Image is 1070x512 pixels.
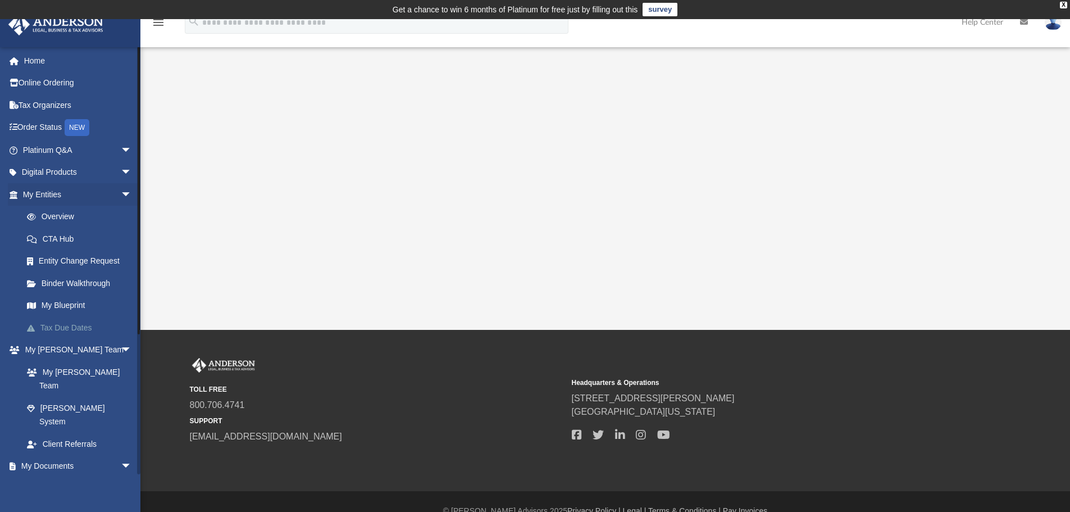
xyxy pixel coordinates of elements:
a: [STREET_ADDRESS][PERSON_NAME] [572,393,735,403]
div: close [1060,2,1067,8]
i: search [188,15,200,28]
span: arrow_drop_down [121,139,143,162]
span: arrow_drop_down [121,161,143,184]
small: SUPPORT [190,416,564,426]
a: survey [643,3,677,16]
a: [EMAIL_ADDRESS][DOMAIN_NAME] [190,432,342,441]
a: My Blueprint [16,294,143,317]
span: arrow_drop_down [121,455,143,478]
small: TOLL FREE [190,384,564,395]
a: 800.706.4741 [190,400,245,410]
span: arrow_drop_down [121,183,143,206]
a: My Documentsarrow_drop_down [8,455,143,478]
a: [GEOGRAPHIC_DATA][US_STATE] [572,407,716,416]
a: Digital Productsarrow_drop_down [8,161,149,184]
a: My Entitiesarrow_drop_down [8,183,149,206]
a: Tax Due Dates [16,316,149,339]
a: Order StatusNEW [8,116,149,139]
img: Anderson Advisors Platinum Portal [5,13,107,35]
a: Client Referrals [16,433,143,455]
a: Overview [16,206,149,228]
a: menu [152,21,165,29]
img: Anderson Advisors Platinum Portal [190,358,257,373]
a: CTA Hub [16,228,149,250]
span: arrow_drop_down [121,339,143,362]
a: My [PERSON_NAME] Team [16,361,138,397]
a: Platinum Q&Aarrow_drop_down [8,139,149,161]
div: Get a chance to win 6 months of Platinum for free just by filling out this [393,3,638,16]
div: NEW [65,119,89,136]
i: menu [152,16,165,29]
a: Home [8,49,149,72]
a: Binder Walkthrough [16,272,149,294]
img: User Pic [1045,14,1062,30]
small: Headquarters & Operations [572,378,946,388]
a: Entity Change Request [16,250,149,273]
a: [PERSON_NAME] System [16,397,143,433]
a: Tax Organizers [8,94,149,116]
a: Online Ordering [8,72,149,94]
a: My [PERSON_NAME] Teamarrow_drop_down [8,339,143,361]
